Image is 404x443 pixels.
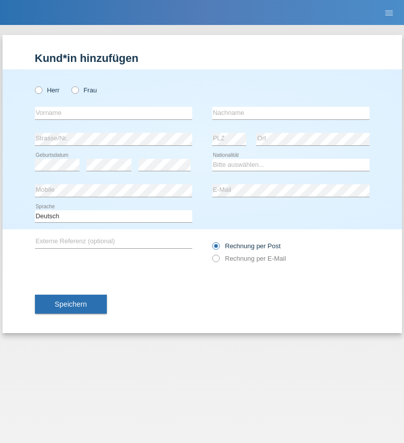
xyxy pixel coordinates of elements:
[35,86,60,94] label: Herr
[212,242,219,255] input: Rechnung per Post
[212,255,286,262] label: Rechnung per E-Mail
[71,86,97,94] label: Frau
[71,86,78,93] input: Frau
[35,52,370,64] h1: Kund*in hinzufügen
[212,242,281,250] label: Rechnung per Post
[384,8,394,18] i: menu
[35,295,107,314] button: Speichern
[379,9,399,15] a: menu
[35,86,41,93] input: Herr
[212,255,219,267] input: Rechnung per E-Mail
[55,300,87,308] span: Speichern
